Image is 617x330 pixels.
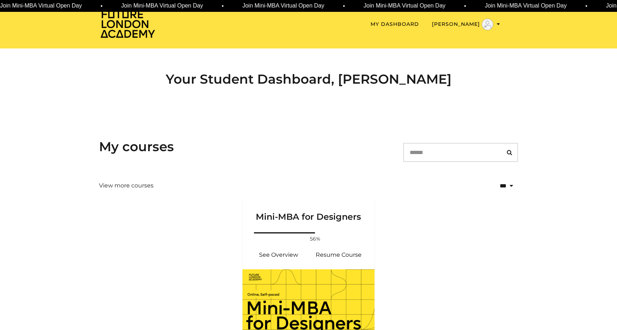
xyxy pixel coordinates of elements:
span: • [462,2,465,10]
a: My Dashboard [371,20,419,28]
button: Toggle menu [432,19,500,30]
span: • [99,2,101,10]
select: status [476,177,518,194]
a: Mini-MBA for Designers: Resume Course [308,246,369,264]
span: • [584,2,586,10]
a: Mini-MBA for Designers [242,200,375,231]
span: • [341,2,343,10]
span: • [220,2,222,10]
a: View more courses [99,181,154,190]
img: Home Page [99,9,156,38]
h2: Your Student Dashboard, [PERSON_NAME] [99,71,518,87]
h3: Mini-MBA for Designers [251,200,366,222]
span: 56% [306,235,324,243]
h3: My courses [99,139,174,154]
a: Mini-MBA for Designers: See Overview [248,246,308,264]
